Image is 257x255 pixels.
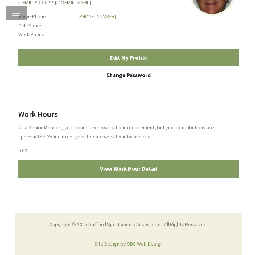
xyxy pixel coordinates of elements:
[18,146,239,155] h1: 0.00
[18,66,239,84] a: Change Password
[95,240,163,247] a: Site Design by SBC Web Design
[78,13,116,20] a: [PHONE_NUMBER]
[49,220,208,235] li: Copyright © 2025 Guilford Sportsmen's Association. All Rights Reserved.
[18,110,239,123] h2: Work Hours
[18,12,73,21] dt: Home Phone
[18,49,239,67] a: Edit My Profile
[18,123,239,141] p: As a Senior Member, you do not have a work hour requirement, but your contributions are appreciat...
[18,21,73,30] dt: Cell Phone
[18,30,73,39] dt: Work Phone
[18,160,239,178] a: View Work Hour Detail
